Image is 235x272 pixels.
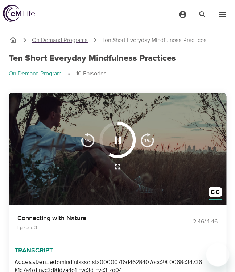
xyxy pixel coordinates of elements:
[15,258,57,265] code: AccessDenied
[9,36,226,45] nav: breadcrumb
[212,4,232,24] button: menu
[9,53,176,64] h1: Ten Short Everyday Mindfulness Practices
[140,133,154,147] img: 15s_next.svg
[102,36,207,45] p: Ten Short Everyday Mindfulness Practices
[209,187,222,200] img: close_caption.svg
[204,183,226,205] button: Transcript/Closed Captions (c)
[3,5,35,22] img: logo
[32,36,88,45] a: On-Demand Programs
[174,218,218,226] div: 2:46 / 4:46
[76,70,107,78] p: 10 Episodes
[9,70,226,78] nav: breadcrumb
[172,4,192,24] button: menu
[9,239,226,255] p: Transcript
[206,243,229,266] iframe: Button to launch messaging window
[81,133,95,147] img: 15s_prev.svg
[17,213,165,223] p: Connecting with Nature
[192,4,212,24] button: menu
[57,258,95,265] bucketname: emindfulassets
[9,70,62,78] p: On-Demand Program
[17,224,165,231] p: Episode 3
